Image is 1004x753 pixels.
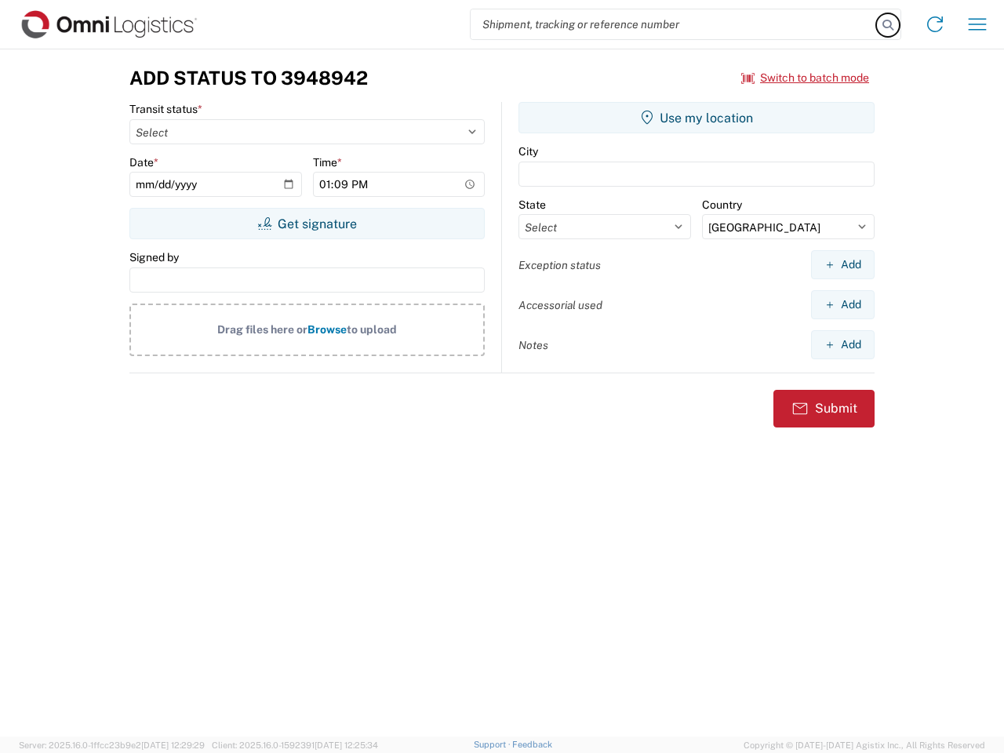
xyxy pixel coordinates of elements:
h3: Add Status to 3948942 [129,67,368,89]
label: Notes [518,338,548,352]
span: [DATE] 12:29:29 [141,740,205,750]
span: Browse [307,323,347,336]
button: Get signature [129,208,485,239]
button: Add [811,330,875,359]
label: State [518,198,546,212]
label: City [518,144,538,158]
label: Country [702,198,742,212]
span: to upload [347,323,397,336]
label: Accessorial used [518,298,602,312]
span: Server: 2025.16.0-1ffcc23b9e2 [19,740,205,750]
button: Use my location [518,102,875,133]
button: Switch to batch mode [741,65,869,91]
label: Exception status [518,258,601,272]
input: Shipment, tracking or reference number [471,9,877,39]
label: Date [129,155,158,169]
span: Copyright © [DATE]-[DATE] Agistix Inc., All Rights Reserved [744,738,985,752]
span: Drag files here or [217,323,307,336]
button: Add [811,290,875,319]
button: Submit [773,390,875,427]
label: Time [313,155,342,169]
button: Add [811,250,875,279]
label: Transit status [129,102,202,116]
span: Client: 2025.16.0-1592391 [212,740,378,750]
a: Support [474,740,513,749]
span: [DATE] 12:25:34 [315,740,378,750]
a: Feedback [512,740,552,749]
label: Signed by [129,250,179,264]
